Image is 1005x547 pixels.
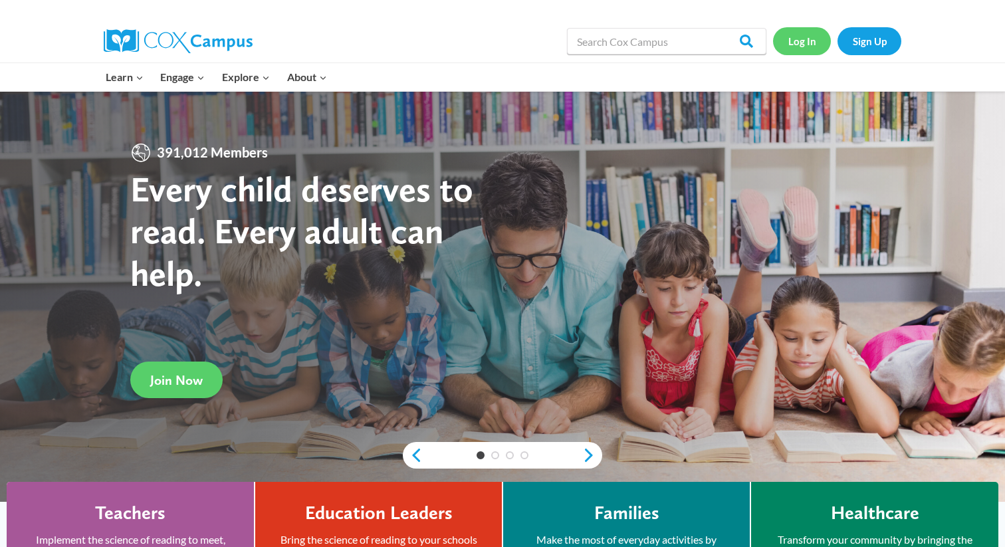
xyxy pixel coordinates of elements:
img: Cox Campus [104,29,253,53]
a: Sign Up [837,27,901,55]
span: Join Now [150,372,203,388]
a: next [582,447,602,463]
h4: Healthcare [831,502,919,524]
button: Child menu of Explore [213,63,279,91]
a: Log In [773,27,831,55]
a: Join Now [130,362,223,398]
a: 2 [491,451,499,459]
h4: Families [594,502,659,524]
button: Child menu of About [279,63,336,91]
h4: Teachers [95,502,166,524]
nav: Secondary Navigation [773,27,901,55]
a: 1 [477,451,485,459]
div: content slider buttons [403,442,602,469]
a: 3 [506,451,514,459]
button: Child menu of Engage [152,63,214,91]
button: Child menu of Learn [97,63,152,91]
a: 4 [520,451,528,459]
h4: Education Leaders [305,502,453,524]
input: Search Cox Campus [567,28,766,55]
strong: Every child deserves to read. Every adult can help. [130,167,473,294]
nav: Primary Navigation [97,63,335,91]
span: 391,012 Members [152,142,273,164]
a: previous [403,447,423,463]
